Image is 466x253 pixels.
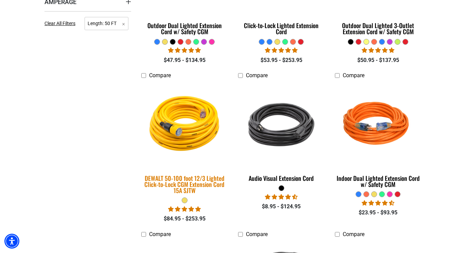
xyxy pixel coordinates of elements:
[335,209,422,217] div: $23.95 - $93.95
[141,175,228,193] div: DEWALT 50-100 foot 12/3 Lighted Click-to-Lock CGM Extension Cord 15A SJTW
[141,22,228,35] div: Outdoor Dual Lighted Extension Cord w/ Safety CGM
[4,234,19,249] div: Accessibility Menu
[85,17,128,30] span: Length: 50 FT
[335,85,421,163] img: orange
[149,231,171,237] span: Compare
[168,47,201,54] span: 4.81 stars
[238,203,325,211] div: $8.95 - $124.95
[335,56,422,64] div: $50.95 - $137.95
[335,82,422,191] a: orange Indoor Dual Lighted Extension Cord w/ Safety CGM
[137,81,232,168] img: DEWALT 50-100 foot 12/3 Lighted Click-to-Lock CGM Extension Cord 15A SJTW
[149,72,171,79] span: Compare
[141,215,228,223] div: $84.95 - $253.95
[246,231,268,237] span: Compare
[265,194,298,200] span: 4.71 stars
[238,56,325,64] div: $53.95 - $253.95
[168,206,201,212] span: 4.84 stars
[44,21,75,26] span: Clear All Filters
[44,20,78,27] a: Clear All Filters
[335,175,422,187] div: Indoor Dual Lighted Extension Cord w/ Safety CGM
[343,231,364,237] span: Compare
[362,47,394,54] span: 4.80 stars
[343,72,364,79] span: Compare
[265,47,298,54] span: 4.87 stars
[141,82,228,197] a: DEWALT 50-100 foot 12/3 Lighted Click-to-Lock CGM Extension Cord 15A SJTW DEWALT 50-100 foot 12/3...
[85,20,128,26] a: Length: 50 FT
[238,175,325,181] div: Audio Visual Extension Cord
[362,200,394,206] span: 4.40 stars
[238,85,324,163] img: black
[238,22,325,35] div: Click-to-Lock Lighted Extension Cord
[246,72,268,79] span: Compare
[141,56,228,64] div: $47.95 - $134.95
[238,82,325,185] a: black Audio Visual Extension Cord
[335,22,422,35] div: Outdoor Dual Lighted 3-Outlet Extension Cord w/ Safety CGM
